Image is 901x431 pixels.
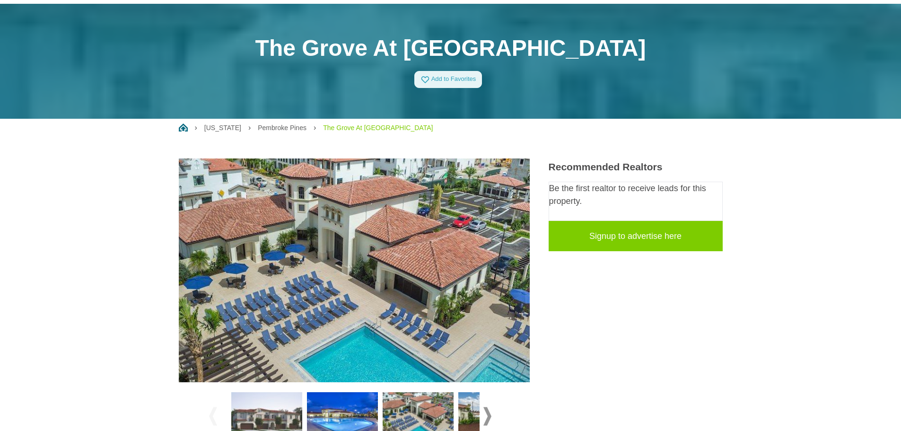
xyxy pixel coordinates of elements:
[431,76,476,83] span: Add to Favorites
[258,124,306,132] a: Pembroke Pines
[204,124,241,132] a: [US_STATE]
[549,221,723,251] a: Signup to advertise here
[549,161,723,173] h3: Recommended Realtors
[323,124,433,132] a: The Grove At [GEOGRAPHIC_DATA]
[549,182,722,208] p: Be the first realtor to receive leads for this property.
[414,71,482,88] a: Add to Favorites
[179,35,723,62] h1: The Grove At [GEOGRAPHIC_DATA]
